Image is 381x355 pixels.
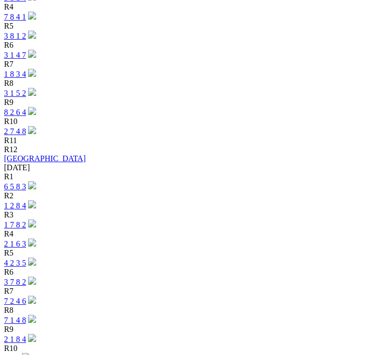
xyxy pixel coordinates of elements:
div: R9 [4,98,377,107]
img: play-circle.svg [28,334,36,342]
img: play-circle.svg [28,258,36,266]
div: R9 [4,325,377,334]
div: R12 [4,145,377,154]
a: 3 1 5 2 [4,89,26,97]
a: 3 8 1 2 [4,32,26,40]
a: 2 1 6 3 [4,240,26,248]
a: 7 8 4 1 [4,13,26,21]
img: play-circle.svg [28,69,36,77]
div: R8 [4,79,377,88]
div: R10 [4,117,377,126]
img: play-circle.svg [28,239,36,247]
div: R2 [4,191,377,200]
div: R7 [4,60,377,69]
a: 1 8 3 4 [4,70,26,78]
img: play-circle.svg [28,88,36,96]
div: R3 [4,210,377,219]
img: play-circle.svg [28,296,36,304]
a: 2 1 8 4 [4,335,26,343]
a: 1 7 8 2 [4,220,26,229]
a: 7 1 4 8 [4,316,26,324]
a: 7 2 4 6 [4,297,26,305]
div: R11 [4,136,377,145]
img: play-circle.svg [28,219,36,227]
div: R4 [4,229,377,239]
a: [GEOGRAPHIC_DATA] [4,154,86,163]
a: 6 5 8 3 [4,182,26,191]
div: R7 [4,287,377,296]
a: 3 7 8 2 [4,278,26,286]
a: 1 2 8 4 [4,201,26,210]
a: 4 2 3 5 [4,259,26,267]
div: R5 [4,22,377,31]
a: 8 2 6 4 [4,108,26,116]
div: R4 [4,3,377,12]
a: 2 7 4 8 [4,127,26,136]
div: R8 [4,306,377,315]
div: R6 [4,268,377,277]
div: R10 [4,344,377,353]
img: play-circle.svg [28,50,36,58]
div: R1 [4,172,377,181]
div: R5 [4,249,377,258]
div: R6 [4,41,377,50]
img: play-circle.svg [28,315,36,323]
div: [DATE] [4,163,377,172]
img: play-circle.svg [28,126,36,134]
img: play-circle.svg [28,181,36,189]
img: play-circle.svg [28,277,36,285]
a: 3 1 4 7 [4,51,26,59]
img: play-circle.svg [28,12,36,20]
img: play-circle.svg [28,31,36,39]
img: play-circle.svg [28,107,36,115]
img: play-circle.svg [28,200,36,208]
